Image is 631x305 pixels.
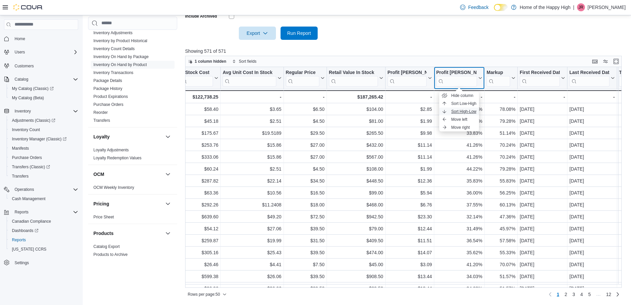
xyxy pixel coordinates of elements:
[9,172,31,180] a: Transfers
[93,78,122,83] span: Package Details
[223,189,281,197] div: $10.56
[329,93,383,101] div: $187,265.42
[223,105,281,113] div: $3.65
[164,200,172,208] button: Pricing
[9,195,78,203] span: Cash Management
[13,4,43,11] img: Cova
[223,201,281,209] div: $11.2408
[93,244,120,249] a: Catalog Export
[9,116,58,124] a: Adjustments (Classic)
[7,226,81,235] a: Dashboards
[93,147,129,153] span: Loyalty Adjustments
[180,129,218,137] div: $175.67
[12,35,28,43] a: Home
[12,75,78,83] span: Catalog
[487,70,510,76] div: Markup
[4,31,78,285] nav: Complex example
[93,46,135,51] a: Inventory Count Details
[591,57,599,65] button: Keyboard shortcuts
[569,105,615,113] div: [DATE]
[387,70,426,87] div: Profit Margin ($)
[520,129,565,137] div: [DATE]
[9,163,78,171] span: Transfers (Classic)
[1,47,81,57] button: Users
[436,70,477,87] div: Profit Margin (%)
[88,146,177,165] div: Loyalty
[223,93,281,101] div: -
[93,185,134,190] span: OCM Weekly Inventory
[487,177,515,185] div: 55.83%
[180,165,218,173] div: $60.24
[579,3,584,11] span: JR
[223,141,281,149] div: $15.86
[9,144,78,152] span: Manifests
[286,177,324,185] div: $34.50
[195,59,226,64] span: 1 column hidden
[93,102,124,107] span: Purchase Orders
[180,70,213,76] div: In Stock Cost
[494,4,508,11] input: Dark Mode
[286,70,319,87] div: Regular Price
[185,14,217,19] label: Include Archived
[329,70,383,87] button: Retail Value In Stock
[12,136,67,142] span: Inventory Manager (Classic)
[439,100,479,108] button: Sort Low-High
[93,230,114,237] h3: Products
[388,129,432,137] div: $9.98
[329,117,383,125] div: $81.00
[557,291,559,298] span: 1
[180,70,218,87] button: In Stock Cost
[93,62,147,67] a: Inventory On Hand by Product
[436,201,482,209] div: 37.55%
[7,134,81,144] a: Inventory Manager (Classic)
[12,155,42,160] span: Purchase Orders
[12,259,78,267] span: Settings
[1,34,81,43] button: Home
[12,259,31,267] a: Settings
[520,141,565,149] div: [DATE]
[93,94,128,99] span: Product Expirations
[164,133,172,141] button: Loyalty
[9,195,48,203] a: Cash Management
[9,94,47,102] a: My Catalog (Beta)
[188,292,220,297] span: Rows per page : 50
[93,118,110,123] a: Transfers
[520,165,565,173] div: [DATE]
[577,3,585,11] div: Jazmine Rice
[562,289,570,300] a: Page 2 of 12
[520,201,565,209] div: [DATE]
[520,93,565,101] div: -
[329,129,383,137] div: $265.50
[12,196,45,201] span: Cash Management
[12,146,29,151] span: Manifests
[12,186,37,193] button: Operations
[93,38,147,43] a: Inventory by Product Historical
[7,235,81,245] button: Reports
[9,217,78,225] span: Canadian Compliance
[286,201,324,209] div: $18.00
[487,105,515,113] div: 78.08%
[12,208,78,216] span: Reports
[602,57,609,65] button: Display options
[1,107,81,116] button: Inventory
[15,109,31,114] span: Inventory
[388,201,432,209] div: $6.76
[569,93,615,101] div: -
[93,156,141,160] a: Loyalty Redemption Values
[9,135,78,143] span: Inventory Manager (Classic)
[9,227,41,235] a: Dashboards
[12,48,78,56] span: Users
[588,3,626,11] p: [PERSON_NAME]
[93,70,133,75] span: Inventory Transactions
[93,171,163,178] button: OCM
[569,141,615,149] div: [DATE]
[164,170,172,178] button: OCM
[520,3,570,11] p: Home of the Happy High
[388,117,432,125] div: $1.99
[185,57,229,65] button: 1 column hidden
[9,154,78,162] span: Purchase Orders
[569,70,615,87] button: Last Received Date
[180,141,218,149] div: $253.76
[7,194,81,203] button: Cash Management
